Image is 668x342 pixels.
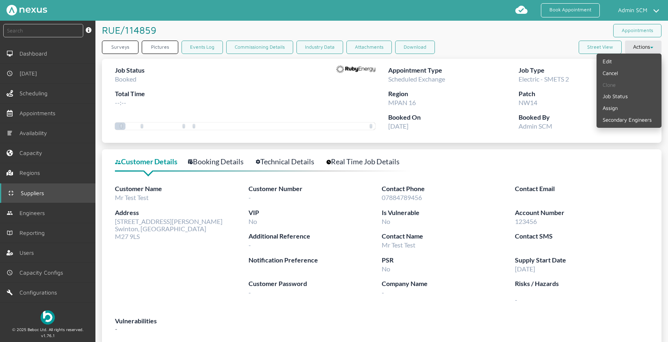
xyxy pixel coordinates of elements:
label: Customer Name [115,184,249,194]
img: Beboc Logo [41,310,55,325]
span: - [249,288,251,296]
label: Contact Phone [382,184,515,194]
button: Actions [625,41,662,54]
img: md-contract.svg [8,190,14,196]
a: Surveys [102,41,138,54]
img: md-desktop.svg [6,50,13,57]
label: Booked On [388,112,519,123]
input: Search by: Ref, PostCode, MPAN, MPRN, Account, Customer [3,24,83,37]
button: Street View [579,41,622,54]
img: capacity-left-menu.svg [6,150,13,156]
a: Secondary Engineers [597,114,662,126]
a: Clone [597,79,662,91]
span: - [249,241,251,249]
label: Additional Reference [249,231,382,241]
label: Contact Email [515,184,648,194]
a: Real Time Job Details [326,156,409,168]
a: Customer Details [115,156,186,168]
span: Appointments [19,110,58,116]
span: Suppliers [21,190,47,196]
img: Supplier Logo [336,65,375,73]
span: [STREET_ADDRESS][PERSON_NAME] Swinton, [GEOGRAPHIC_DATA] M27 9LS [115,217,223,240]
span: Availability [19,130,50,136]
label: Job Type [519,65,649,75]
span: No [382,265,390,273]
img: regions.left-menu.svg [6,170,13,176]
span: Regions [19,170,43,176]
span: Admin SCM [519,122,552,130]
span: - [382,288,384,296]
span: Mr Test Test [382,241,415,249]
img: md-people.svg [6,210,13,216]
label: Total Time [115,89,145,99]
label: Account Number [515,208,648,218]
span: No [382,217,390,225]
span: 07884789456 [382,194,422,201]
span: Scheduled Exchange [388,75,445,83]
a: Assign [597,102,662,114]
span: [DATE] [515,265,535,273]
label: Booked By [519,112,649,123]
span: Scheduling [19,90,51,97]
a: Commissioning Details [226,41,293,54]
label: Appointment Type [388,65,519,75]
span: - [249,194,251,201]
a: Cancel [597,67,662,79]
a: Book Appointment [541,3,600,17]
span: Capacity [19,150,45,156]
label: Company Name [382,279,515,289]
span: Users [19,250,37,256]
label: Contact SMS [515,231,648,241]
img: md-list.svg [6,130,13,136]
img: md-build.svg [6,289,13,296]
img: md-book.svg [6,230,13,236]
a: Attachments [346,41,392,54]
label: Is Vulnerable [382,208,515,218]
label: Supply Start Date [515,255,648,265]
span: [DATE] [19,70,40,77]
span: Electric - SMETS 2 [519,75,569,83]
label: Notification Preference [249,255,382,265]
label: Patch [519,89,649,99]
a: Job Status [597,90,662,102]
h1: RUE/114859 ️️️ [102,21,159,39]
a: Appointments [613,24,662,37]
a: Events Log [182,41,223,54]
span: Capacity Configs [19,269,66,276]
label: Address [115,208,249,218]
span: Mr Test Test [115,194,149,201]
label: Contact Name [382,231,515,241]
a: Booking Details [188,156,253,168]
a: Technical Details [256,156,323,168]
img: md-time.svg [6,70,13,77]
label: Region [388,89,519,99]
img: Nexus [6,5,47,15]
a: Edit [597,56,662,67]
label: Customer Password [249,279,382,289]
label: PSR [382,255,515,265]
label: Job Status [115,65,145,75]
span: [DATE] [388,122,409,130]
label: VIP [249,208,382,218]
img: md-time.svg [6,269,13,276]
span: Dashboard [19,50,50,57]
a: Industry Data [296,41,343,54]
img: appointments-left-menu.svg [6,110,13,116]
button: Download [395,41,435,54]
span: MPAN 16 [388,99,416,106]
div: - [115,316,649,338]
span: --:-- [115,99,126,106]
img: md-cloud-done.svg [515,3,528,16]
img: scheduling-left-menu.svg [6,90,13,97]
span: No [249,217,257,225]
label: Risks / Hazards [515,279,648,289]
label: Vulnerabilities [115,316,649,326]
span: 123456 [515,217,537,225]
img: user-left-menu.svg [6,250,13,256]
label: Customer Number [249,184,382,194]
span: Booked [115,75,136,83]
a: Pictures [142,41,178,54]
span: Reporting [19,230,48,236]
span: Engineers [19,210,48,216]
span: Configurations [19,289,60,296]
